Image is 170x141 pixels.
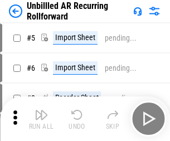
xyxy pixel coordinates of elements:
[53,31,98,45] div: Import Sheet
[148,4,161,18] img: Settings menu
[53,61,98,75] div: Import Sheet
[27,1,129,22] div: Unbillled AR Recurring Rollforward
[133,7,142,16] img: Support
[108,94,140,103] div: pending...
[53,91,101,105] div: Reorder Sheet
[27,94,35,103] span: # 8
[105,34,137,42] div: pending...
[27,64,35,72] span: # 6
[27,33,35,42] span: # 5
[105,64,137,72] div: pending...
[9,4,22,18] img: Back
